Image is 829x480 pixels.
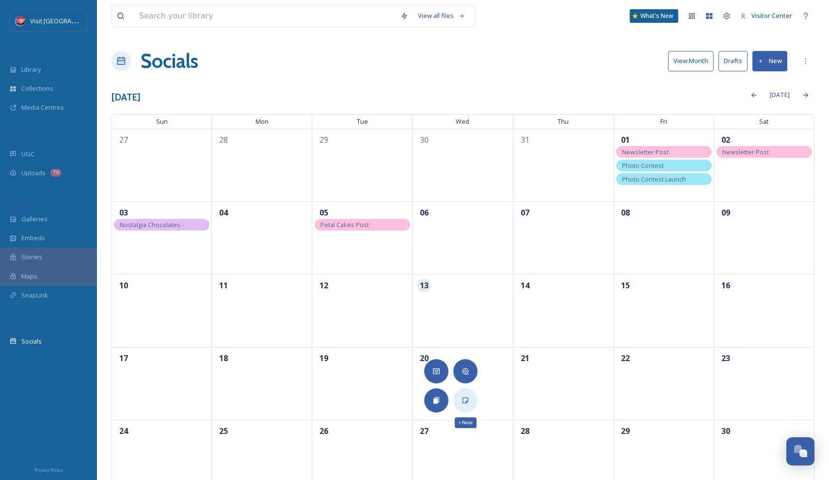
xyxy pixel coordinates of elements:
[320,220,369,229] span: Petal Cakes Post
[622,175,686,183] span: Photo Contest Launch
[719,351,733,365] span: 23
[719,424,733,438] span: 30
[217,279,230,292] span: 11
[312,114,413,129] span: Tue
[117,424,130,438] span: 24
[719,133,733,147] span: 02
[217,133,230,147] span: 28
[417,351,431,365] span: 20
[518,279,532,292] span: 14
[21,149,34,159] span: UGC
[668,51,714,71] button: View:Month
[21,272,37,281] span: Maps
[735,6,797,25] a: Visitor Center
[718,51,752,71] a: Drafts
[614,114,714,129] span: Fri
[718,51,748,71] button: Drafts
[21,337,42,346] span: Socials
[34,467,63,473] span: Privacy Policy
[722,148,769,156] span: Newsletter Post
[619,279,632,292] span: 15
[518,351,532,365] span: 21
[518,206,532,219] span: 07
[317,206,331,219] span: 05
[619,206,632,219] span: 08
[10,50,27,57] span: MEDIA
[622,148,669,156] span: Newsletter Post
[112,90,141,104] h3: [DATE]
[513,114,614,129] span: Thu
[117,279,130,292] span: 10
[317,133,331,147] span: 29
[21,103,64,112] span: Media Centres
[212,114,312,129] span: Mon
[417,133,431,147] span: 30
[50,169,62,177] div: 70
[619,133,632,147] span: 01
[112,114,212,129] span: Sun
[10,199,32,207] span: WIDGETS
[217,206,230,219] span: 04
[317,351,331,365] span: 19
[120,220,184,241] span: Nostalgia Chocolates - [GEOGRAPHIC_DATA]
[413,114,513,129] span: Wed
[21,291,48,300] span: SnapLink
[719,279,733,292] span: 16
[518,133,532,147] span: 31
[10,134,31,142] span: COLLECT
[34,463,63,475] a: Privacy Policy
[117,206,130,219] span: 03
[30,16,153,25] span: Visit [GEOGRAPHIC_DATA][PERSON_NAME]
[317,424,331,438] span: 26
[751,11,792,20] span: Visitor Center
[619,424,632,438] span: 29
[417,206,431,219] span: 06
[10,322,29,329] span: SOCIALS
[455,417,477,428] div: + Note
[21,84,53,93] span: Collections
[765,85,795,104] div: [DATE]
[619,351,632,365] span: 22
[217,351,230,365] span: 18
[134,5,396,27] input: Search your library
[630,9,678,23] a: What's New
[786,437,814,465] button: Open Chat
[317,279,331,292] span: 12
[622,161,667,182] span: Photo Contest Announcement
[21,252,42,262] span: Stories
[518,424,532,438] span: 28
[719,206,733,219] span: 09
[21,168,46,178] span: Uploads
[16,16,25,26] img: Logo%20Image.png
[752,51,787,71] button: New
[117,351,130,365] span: 17
[413,6,470,25] a: View all files
[117,133,130,147] span: 27
[21,65,41,74] span: Library
[714,114,814,129] span: Sat
[417,424,431,438] span: 27
[217,424,230,438] span: 25
[21,233,45,243] span: Embeds
[417,279,431,292] span: 13
[141,47,198,76] a: Socials
[21,215,48,224] span: Galleries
